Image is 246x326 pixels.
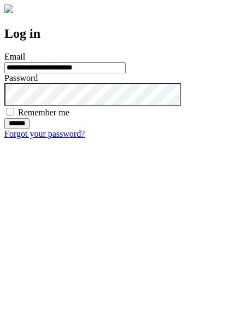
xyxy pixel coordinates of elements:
[4,129,85,138] a: Forgot your password?
[4,26,242,41] h2: Log in
[4,73,38,83] label: Password
[18,108,69,117] label: Remember me
[4,4,13,13] img: logo-4e3dc11c47720685a147b03b5a06dd966a58ff35d612b21f08c02c0306f2b779.png
[4,52,25,61] label: Email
